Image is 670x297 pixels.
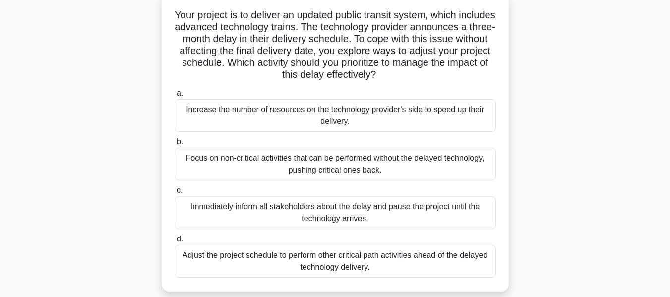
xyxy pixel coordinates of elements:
[174,9,497,81] h5: Your project is to deliver an updated public transit system, which includes advanced technology t...
[175,196,496,229] div: Immediately inform all stakeholders about the delay and pause the project until the technology ar...
[175,245,496,278] div: Adjust the project schedule to perform other critical path activities ahead of the delayed techno...
[177,186,183,194] span: c.
[175,148,496,180] div: Focus on non-critical activities that can be performed without the delayed technology, pushing cr...
[177,235,183,243] span: d.
[175,99,496,132] div: Increase the number of resources on the technology provider's side to speed up their delivery.
[177,89,183,97] span: a.
[177,137,183,146] span: b.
